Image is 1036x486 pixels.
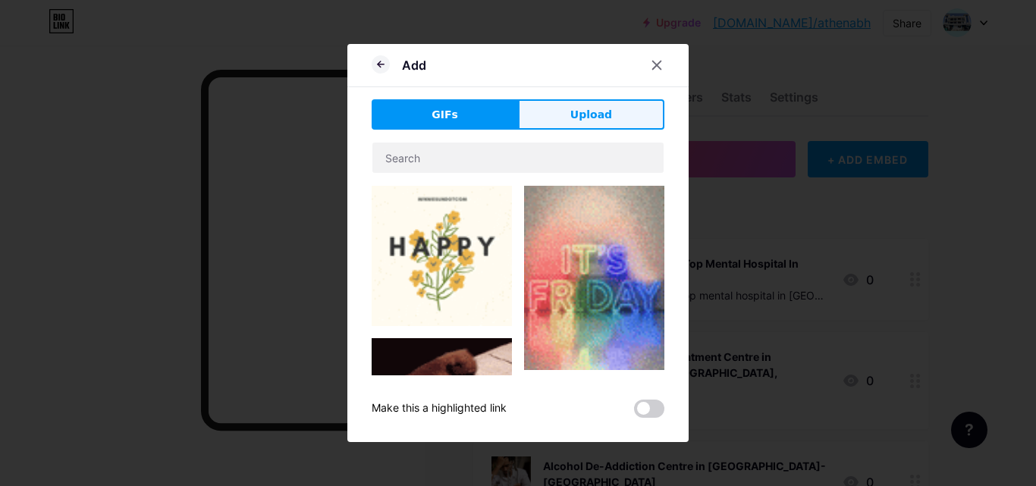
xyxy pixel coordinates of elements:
div: Make this a highlighted link [372,400,507,418]
button: GIFs [372,99,518,130]
div: Add [402,56,426,74]
button: Upload [518,99,664,130]
img: Gihpy [372,338,512,465]
img: Gihpy [524,186,664,370]
span: GIFs [432,107,458,123]
input: Search [372,143,664,173]
img: Gihpy [372,186,512,326]
span: Upload [570,107,612,123]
